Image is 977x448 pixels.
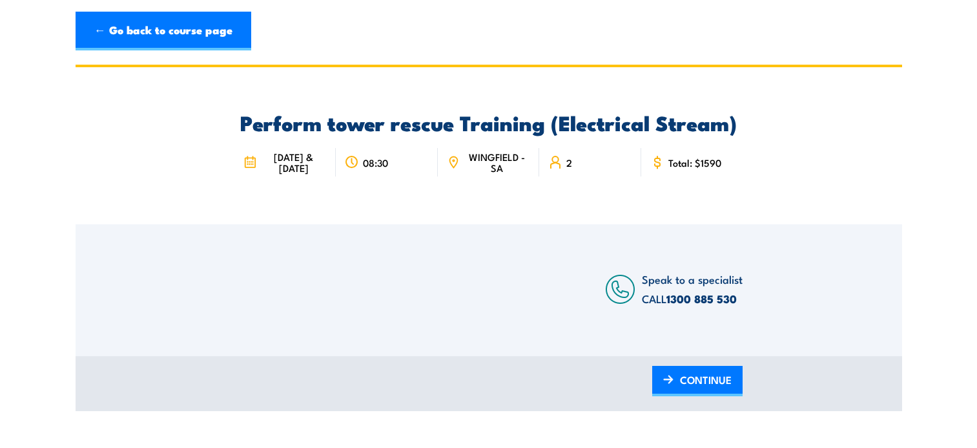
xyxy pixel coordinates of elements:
[642,271,743,306] span: Speak to a specialist CALL
[234,113,743,131] h2: Perform tower rescue Training (Electrical Stream)
[260,151,327,173] span: [DATE] & [DATE]
[666,290,737,307] a: 1300 885 530
[668,157,721,168] span: Total: $1590
[76,12,251,50] a: ← Go back to course page
[363,157,388,168] span: 08:30
[680,363,732,397] span: CONTINUE
[464,151,530,173] span: WINGFIELD - SA
[566,157,572,168] span: 2
[652,366,743,396] a: CONTINUE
